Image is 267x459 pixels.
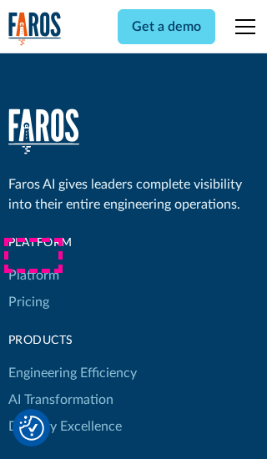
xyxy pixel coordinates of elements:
[225,7,259,47] div: menu
[8,235,137,252] div: Platform
[8,262,59,289] a: Platform
[8,413,122,440] a: Delivery Excellence
[8,12,62,46] a: home
[19,416,44,441] img: Revisit consent button
[8,108,79,154] a: home
[118,9,215,44] a: Get a demo
[8,174,259,214] div: Faros AI gives leaders complete visibility into their entire engineering operations.
[8,12,62,46] img: Logo of the analytics and reporting company Faros.
[8,289,49,315] a: Pricing
[8,108,79,154] img: Faros Logo White
[8,332,137,350] div: products
[19,416,44,441] button: Cookie Settings
[8,386,113,413] a: AI Transformation
[8,360,137,386] a: Engineering Efficiency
